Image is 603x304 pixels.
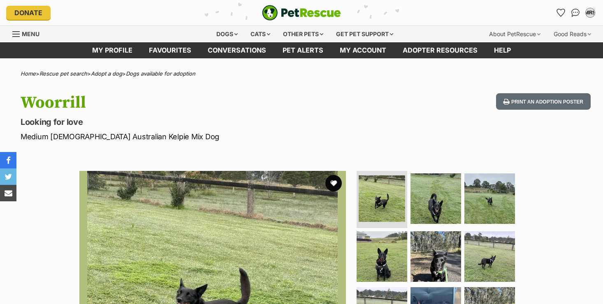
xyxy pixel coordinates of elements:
a: Menu [12,26,45,41]
img: Photo of Woorrill [357,231,407,282]
button: My account [584,6,597,19]
div: MRS [586,9,594,17]
img: Photo of Woorrill [411,231,461,282]
button: favourite [325,175,342,191]
a: Adopt a dog [91,70,122,77]
a: Favourites [141,42,199,58]
img: chat-41dd97257d64d25036548639549fe6c8038ab92f7586957e7f3b1b290dea8141.svg [571,9,580,17]
div: Cats [245,26,276,42]
a: conversations [199,42,274,58]
p: Medium [DEMOGRAPHIC_DATA] Australian Kelpie Mix Dog [21,131,368,142]
p: Looking for love [21,116,368,128]
a: Rescue pet search [39,70,87,77]
div: Dogs [211,26,244,42]
img: Photo of Woorrill [359,175,405,222]
img: Photo of Woorrill [411,173,461,224]
img: logo-e224e6f780fb5917bec1dbf3a21bbac754714ae5b6737aabdf751b685950b380.svg [262,5,341,21]
img: Photo of Woorrill [464,173,515,224]
a: PetRescue [262,5,341,21]
a: Adopter resources [394,42,486,58]
a: Donate [6,6,51,20]
button: Print an adoption poster [496,93,591,110]
a: Pet alerts [274,42,332,58]
ul: Account quick links [554,6,597,19]
div: Other pets [277,26,329,42]
a: Conversations [569,6,582,19]
img: Photo of Woorrill [464,231,515,282]
div: About PetRescue [483,26,546,42]
div: Good Reads [548,26,597,42]
a: My account [332,42,394,58]
a: My profile [84,42,141,58]
a: Dogs available for adoption [126,70,195,77]
a: Help [486,42,519,58]
span: Menu [22,30,39,37]
h1: Woorrill [21,93,368,112]
a: Home [21,70,36,77]
a: Favourites [554,6,567,19]
div: Get pet support [330,26,399,42]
